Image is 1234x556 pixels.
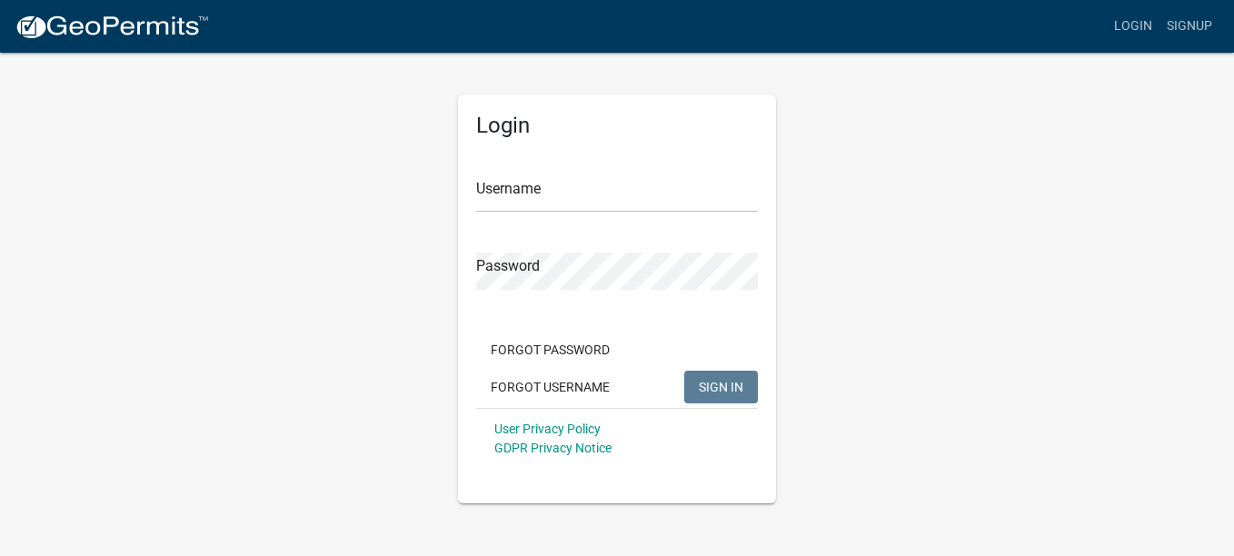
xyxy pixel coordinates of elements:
a: GDPR Privacy Notice [494,441,612,455]
button: Forgot Username [476,371,624,403]
a: Signup [1159,9,1219,44]
button: SIGN IN [684,371,758,403]
a: User Privacy Policy [494,422,601,436]
button: Forgot Password [476,333,624,366]
a: Login [1107,9,1159,44]
span: SIGN IN [699,379,743,393]
h5: Login [476,113,758,139]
